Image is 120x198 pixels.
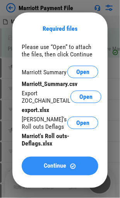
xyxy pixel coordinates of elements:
div: Marriott_Summary.csv [22,80,98,88]
div: [PERSON_NAME]'s Roll outs Deflags [22,116,67,130]
div: export.xlsx [22,106,98,114]
button: Open [67,66,98,78]
div: Marriot's Roll outs-Deflags.xlsx [22,132,98,147]
button: ContinueContinue [22,157,98,175]
span: Open [76,69,89,75]
div: Please use “Open” to attach the files, then click Continue [22,43,98,58]
span: Continue [44,163,67,169]
div: Export ZOC_CHAIN_DETAIL [22,89,70,104]
button: Open [67,117,98,129]
div: Required files [22,25,98,32]
div: Marriott Summary [22,68,67,76]
img: Continue [70,163,76,170]
span: Open [79,94,93,100]
button: Open [70,91,101,103]
span: Open [76,120,89,126]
